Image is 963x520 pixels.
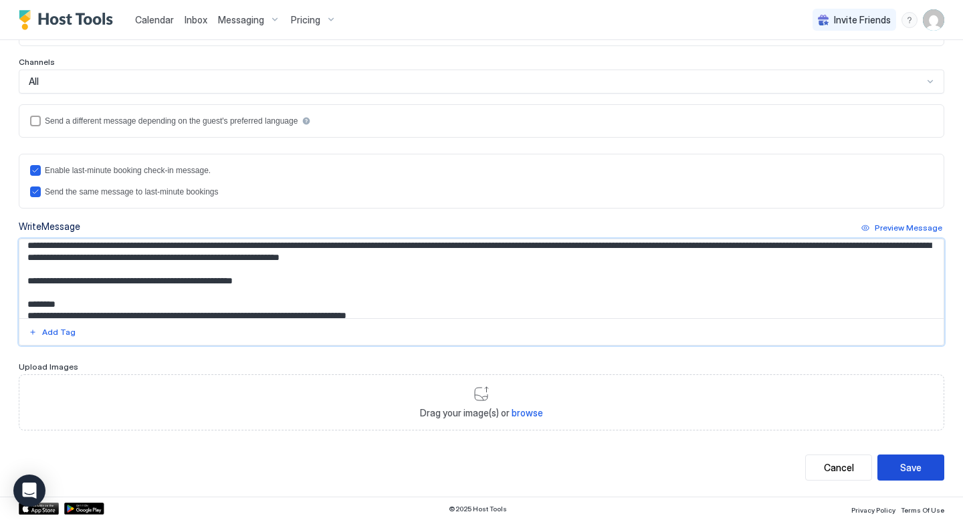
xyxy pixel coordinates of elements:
span: Terms Of Use [901,506,944,514]
a: Privacy Policy [851,502,895,516]
div: Send the same message to last-minute bookings [45,187,218,197]
div: lastMinuteMessageIsTheSame [30,186,933,197]
span: Invite Friends [834,14,891,26]
span: Messaging [218,14,264,26]
div: Write Message [19,219,80,233]
a: Host Tools Logo [19,10,119,30]
button: Add Tag [27,324,78,340]
button: Preview Message [859,220,944,236]
span: Pricing [291,14,320,26]
a: App Store [19,503,59,515]
div: Enable last-minute booking check-in message. [45,166,211,175]
span: browse [512,407,543,418]
div: Preview Message [875,222,942,234]
textarea: Input Field [19,239,944,318]
span: All [29,76,39,88]
div: languagesEnabled [30,116,933,126]
span: Drag your image(s) or [420,407,543,419]
button: Cancel [805,454,872,481]
span: Privacy Policy [851,506,895,514]
div: Open Intercom Messenger [13,475,45,507]
span: © 2025 Host Tools [449,505,507,513]
div: User profile [923,9,944,31]
div: Send a different message depending on the guest's preferred language [45,116,298,126]
div: Add Tag [42,326,76,338]
span: Inbox [185,14,207,25]
div: lastMinuteMessageEnabled [30,165,933,176]
a: Calendar [135,13,174,27]
a: Inbox [185,13,207,27]
span: Calendar [135,14,174,25]
span: Upload Images [19,362,78,372]
a: Terms Of Use [901,502,944,516]
div: Cancel [824,461,854,475]
div: menu [901,12,918,28]
button: Save [877,454,944,481]
div: Save [900,461,922,475]
span: Channels [19,57,55,67]
a: Google Play Store [64,503,104,515]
